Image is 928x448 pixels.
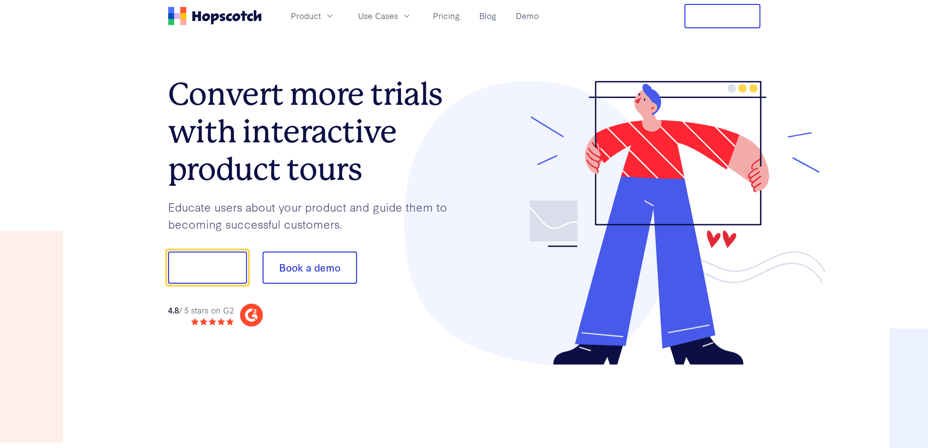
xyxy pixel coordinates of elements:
div: / 5 stars on G2 [168,304,234,316]
span: Use Cases [358,10,398,22]
p: Educate users about your product and guide them to becoming successful customers. [168,198,464,232]
h1: Convert more trials with interactive product tours [168,76,464,188]
a: Blog [475,8,500,24]
strong: 4.8 [168,304,179,315]
button: Show me! [168,252,247,284]
a: Home [168,7,262,25]
button: Free Trial [684,4,760,28]
button: Book a demo [263,252,357,284]
a: Demo [512,8,543,24]
button: Use Cases [352,8,417,24]
a: Pricing [429,8,464,24]
button: Product [285,8,341,24]
span: Product [291,10,321,22]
